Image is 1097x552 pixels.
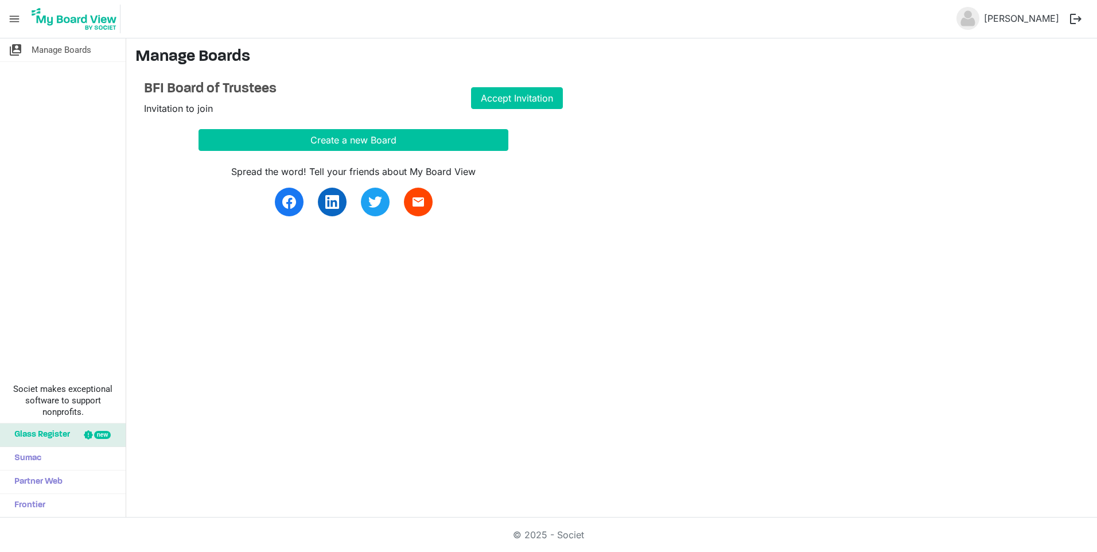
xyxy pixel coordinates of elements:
a: © 2025 - Societ [513,529,584,541]
img: My Board View Logo [28,5,120,33]
a: My Board View Logo [28,5,125,33]
a: Accept Invitation [471,87,563,109]
a: email [404,188,433,216]
span: menu [3,8,25,30]
img: no-profile-picture.svg [956,7,979,30]
span: Invitation to join [144,103,213,114]
img: twitter.svg [368,195,382,209]
span: Societ makes exceptional software to support nonprofits. [5,383,120,418]
a: [PERSON_NAME] [979,7,1064,30]
div: new [94,431,111,439]
img: facebook.svg [282,195,296,209]
button: Create a new Board [199,129,508,151]
span: Sumac [9,447,41,470]
span: email [411,195,425,209]
span: switch_account [9,38,22,61]
span: Frontier [9,494,45,517]
h4: BFI Board of Trustees [144,81,454,98]
button: logout [1064,7,1088,31]
h3: Manage Boards [135,48,1088,67]
div: Spread the word! Tell your friends about My Board View [199,165,508,178]
span: Glass Register [9,423,70,446]
span: Manage Boards [32,38,91,61]
img: linkedin.svg [325,195,339,209]
span: Partner Web [9,471,63,493]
